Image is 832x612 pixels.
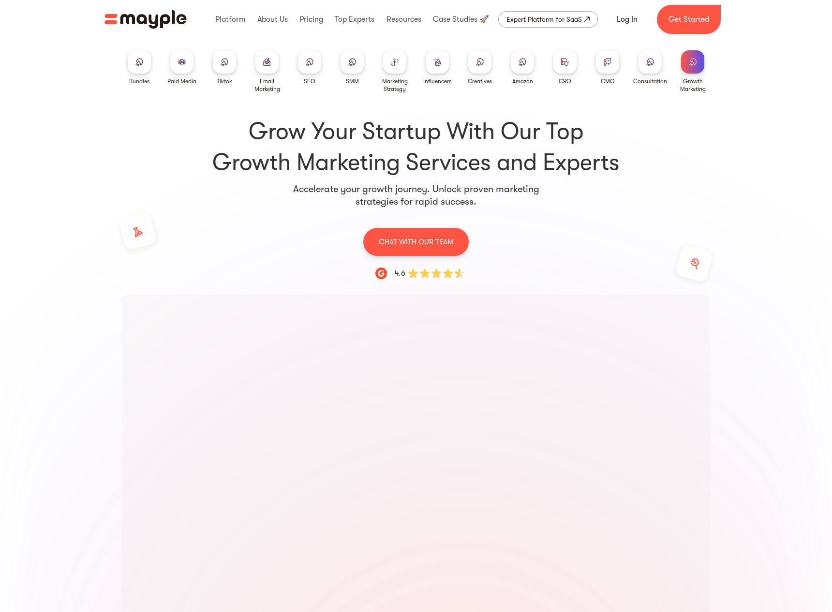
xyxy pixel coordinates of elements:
div: CMO [601,77,615,85]
div: 4.6 [395,268,405,279]
div: Creatives [468,77,492,85]
a: SEO [298,50,321,85]
div: Email Marketing [250,77,284,93]
p: Accelerate your growth journey. Unlock proven marketing strategies for rapid success. [288,183,544,208]
div: Amazon [512,77,533,85]
a: CMO [596,50,619,85]
a: Growth Marketing [675,50,710,93]
div: SMM [346,77,359,85]
span: Growth Marketing Services and Experts [122,147,710,178]
a: Creatives [468,50,492,85]
a: Bundles [128,50,151,85]
p: CHAT WITH OUR TEAM [379,236,453,248]
a: Marketing Strategy [377,50,412,93]
a: CHAT WITH OUR TEAM [363,227,469,256]
a: Consultation [633,50,667,85]
div: Consultation [633,77,667,85]
div: Tiktok [217,77,232,85]
a: Email Marketing [250,50,284,93]
a: home [104,10,187,29]
a: Expert Platform for SaaS [498,11,598,28]
div: Pricing [297,4,326,35]
h1: Grow Your Startup With Our Top [122,116,710,178]
a: Get Started [657,5,721,34]
div: CRO [559,77,571,85]
div: SEO [304,77,315,85]
a: SMM [341,50,364,85]
div: Growth Marketing [675,77,710,93]
div: Resources [384,4,424,35]
div: Bundles [129,77,149,85]
a: Amazon [511,50,534,85]
div: Expert Platform for SaaS [506,14,582,25]
a: CRO [553,50,577,85]
div: About Us [255,4,290,35]
a: Tiktok [213,50,236,85]
div: Influencers [423,77,451,85]
div: Top Experts [332,4,377,35]
img: Mayple logo [104,10,187,29]
div: Marketing Strategy [377,77,412,93]
a: Paid Media [167,50,196,85]
a: Influencers [423,50,451,85]
div: Platform [213,4,248,35]
a: Log In [605,8,649,31]
div: Paid Media [167,77,196,85]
